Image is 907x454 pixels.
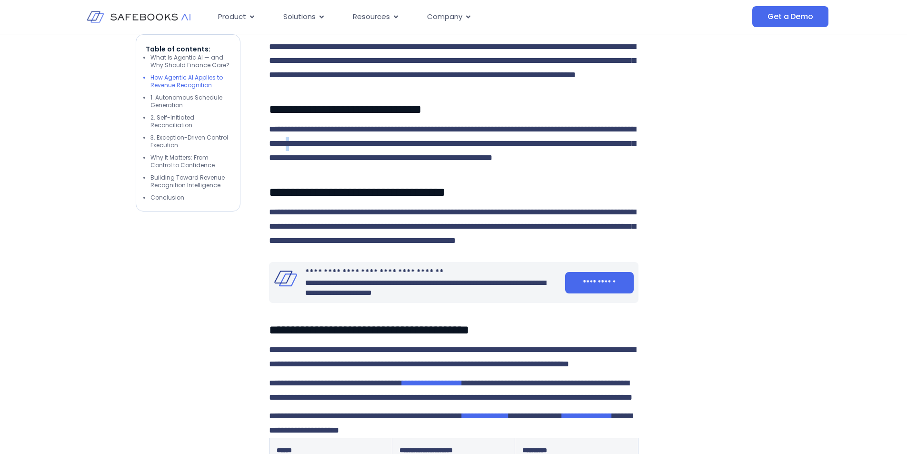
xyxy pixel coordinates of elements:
span: Solutions [283,11,316,22]
span: Get a Demo [767,12,813,21]
li: 2. Self-Initiated Reconciliation [150,114,230,129]
div: Menu Toggle [210,8,657,26]
li: What Is Agentic AI — and Why Should Finance Care? [150,54,230,69]
nav: Menu [210,8,657,26]
span: Product [218,11,246,22]
li: 3. Exception-Driven Control Execution [150,134,230,149]
span: Company [427,11,462,22]
li: How Agentic AI Applies to Revenue Recognition [150,74,230,89]
li: 1. Autonomous Schedule Generation [150,94,230,109]
li: Why It Matters: From Control to Confidence [150,154,230,169]
li: Conclusion [150,194,230,202]
p: Table of contents: [146,44,230,54]
span: Resources [353,11,390,22]
a: Get a Demo [752,6,828,27]
li: Building Toward Revenue Recognition Intelligence [150,174,230,189]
